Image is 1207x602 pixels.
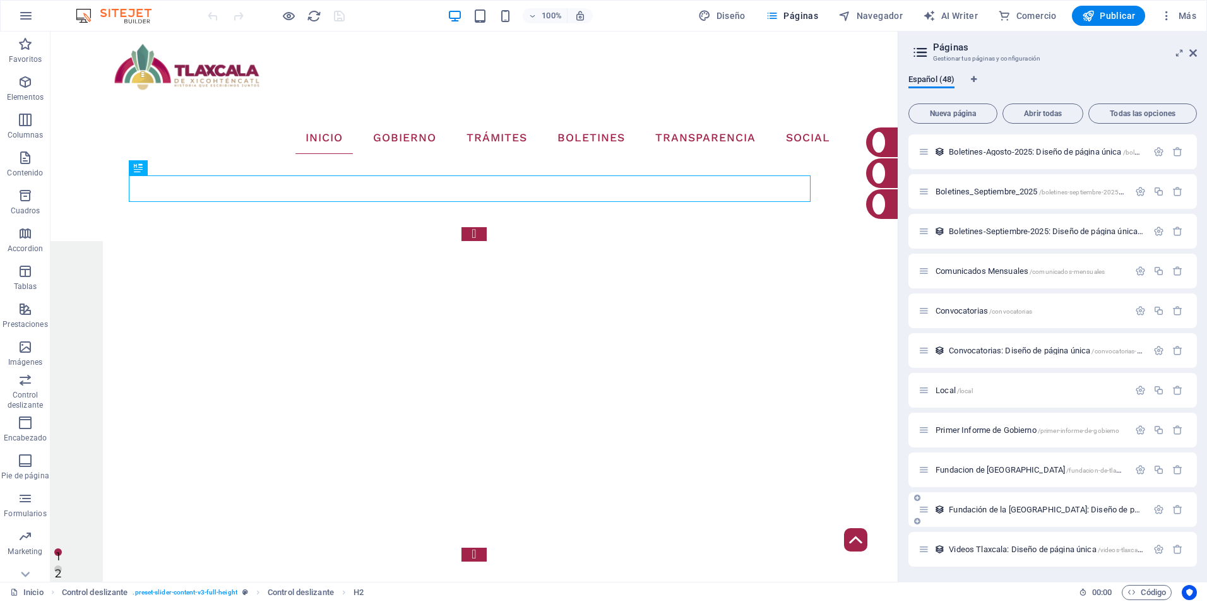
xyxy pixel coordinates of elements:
span: /fundacion-de-tlaxcala [1066,467,1130,474]
button: 2 [4,534,11,541]
div: Fundacion de [GEOGRAPHIC_DATA]/fundacion-de-tlaxcala [932,466,1129,474]
span: /convocatorias [989,308,1032,315]
span: . preset-slider-content-v3-full-height [133,585,237,600]
button: Abrir todas [1002,103,1083,124]
div: Boletines_Septiembre_2025/boletines-septiembre-2025-46 [932,187,1129,196]
h2: Páginas [933,42,1197,53]
div: Eliminar [1172,464,1183,475]
p: Formularios [4,509,46,519]
p: Columnas [8,130,44,140]
p: Imágenes [8,357,42,367]
div: Duplicar [1153,385,1164,396]
button: reload [306,8,321,23]
div: Duplicar [1153,305,1164,316]
div: Boletines-Septiembre-2025: Diseño de página única/boletines-septiembre-2025-elemento [945,227,1147,235]
span: Diseño [698,9,746,22]
p: Prestaciones [3,319,47,329]
span: Páginas [766,9,818,22]
nav: breadcrumb [62,585,364,600]
div: Eliminar [1172,385,1183,396]
span: Haz clic para abrir la página [936,266,1105,276]
p: Elementos [7,92,44,102]
div: Configuración [1135,186,1146,197]
h6: Tiempo de la sesión [1079,585,1112,600]
button: Comercio [993,6,1062,26]
div: Eliminar [1172,266,1183,276]
span: Haz clic para seleccionar y doble clic para editar [62,585,128,600]
div: Eliminar [1172,305,1183,316]
div: Configuración [1135,385,1146,396]
p: Favoritos [9,54,42,64]
div: Eliminar [1172,544,1183,555]
div: Fundación de la [GEOGRAPHIC_DATA]: Diseño de página única [945,505,1147,514]
i: Al redimensionar, ajustar el nivel de zoom automáticamente para ajustarse al dispositivo elegido. [574,10,586,21]
span: /comunicados-mensuales [1030,268,1105,275]
div: Este diseño se usa como una plantilla para todos los elementos (como por ejemplo un post de un bl... [934,226,945,237]
span: : [1101,587,1103,597]
div: Configuración [1153,345,1164,356]
span: /convocatorias-elemento [1091,348,1163,355]
div: Videos Tlaxcala: Diseño de página única/videos-tlaxcala-elemento [945,545,1147,553]
div: Duplicar [1153,425,1164,435]
div: Boletines-Agosto-2025: Diseño de página única/boletines-agosto-2025-elemento [945,148,1147,156]
div: Configuración [1135,266,1146,276]
span: AI Writer [923,9,978,22]
p: Pie de página [1,471,49,481]
span: Navegador [838,9,903,22]
div: Duplicar [1153,186,1164,197]
span: /primer-informe-de-gobierno [1038,427,1120,434]
span: Todas las opciones [1094,110,1191,117]
div: Este diseño se usa como una plantilla para todos los elementos (como por ejemplo un post de un bl... [934,345,945,356]
span: /videos-tlaxcala-elemento [1098,546,1170,553]
button: Publicar [1072,6,1146,26]
img: Editor Logo [73,8,167,23]
p: Encabezado [4,433,47,443]
span: /boletines-septiembre-2025-46 [1039,189,1129,196]
p: Tablas [14,281,37,292]
button: Todas las opciones [1088,103,1197,124]
div: Eliminar [1172,226,1183,237]
span: Haz clic para abrir la página [936,386,973,395]
button: 100% [523,8,568,23]
span: Haz clic para abrir la página [936,425,1119,435]
span: /local [957,387,973,394]
span: Haz clic para seleccionar y doble clic para editar [354,585,364,600]
button: Nueva página [908,103,997,124]
div: Este diseño se usa como una plantilla para todos los elementos (como por ejemplo un post de un bl... [934,504,945,515]
div: Eliminar [1172,345,1183,356]
div: Configuración [1135,464,1146,475]
span: Haz clic para seleccionar y doble clic para editar [268,585,334,600]
span: Comercio [998,9,1057,22]
p: Cuadros [11,206,40,216]
button: Código [1122,585,1172,600]
div: Este diseño se usa como una plantilla para todos los elementos (como por ejemplo un post de un bl... [934,146,945,157]
button: Navegador [833,6,908,26]
button: Haz clic para salir del modo de previsualización y seguir editando [281,8,296,23]
h3: Gestionar tus páginas y configuración [933,53,1172,64]
h6: 100% [542,8,562,23]
div: Este diseño se usa como una plantilla para todos los elementos (como por ejemplo un post de un bl... [934,544,945,555]
div: Primer Informe de Gobierno/primer-informe-de-gobierno [932,426,1129,434]
button: 1 [4,517,11,524]
span: Publicar [1082,9,1136,22]
p: Contenido [7,168,43,178]
span: Código [1127,585,1166,600]
div: Convocatorias/convocatorias [932,307,1129,315]
div: Convocatorias: Diseño de página única/convocatorias-elemento [945,346,1147,355]
a: Haz clic para cancelar la selección y doble clic para abrir páginas [10,585,44,600]
div: Configuración [1153,504,1164,515]
div: Eliminar [1172,504,1183,515]
div: Comunicados Mensuales/comunicados-mensuales [932,267,1129,275]
div: Content Slider [47,133,800,593]
span: Haz clic para abrir la página [949,545,1170,554]
div: Configuración [1135,425,1146,435]
p: Marketing [8,546,42,557]
div: Configuración [1153,544,1164,555]
div: Configuración [1135,305,1146,316]
p: Accordion [8,244,43,254]
span: Haz clic para abrir la página [949,346,1163,355]
button: Páginas [761,6,823,26]
i: Volver a cargar página [307,9,321,23]
span: Abrir todas [1008,110,1078,117]
div: Eliminar [1172,186,1183,197]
